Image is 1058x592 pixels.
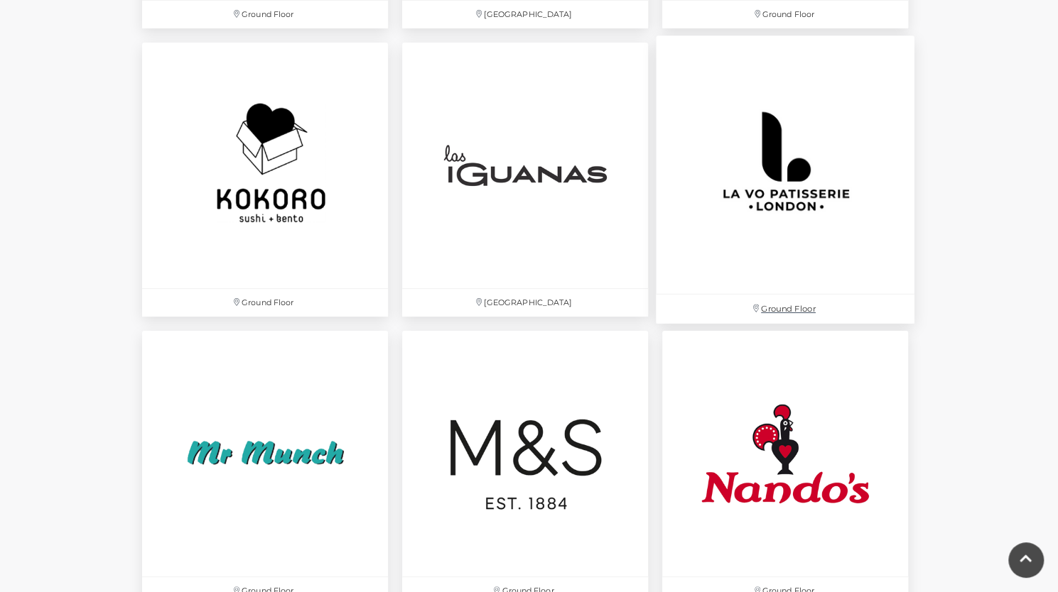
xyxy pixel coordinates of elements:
[662,1,908,28] p: Ground Floor
[142,289,388,317] p: Ground Floor
[395,35,655,324] a: [GEOGRAPHIC_DATA]
[142,1,388,28] p: Ground Floor
[135,35,395,324] a: Ground Floor
[402,289,648,317] p: [GEOGRAPHIC_DATA]
[656,295,914,324] p: Ground Floor
[649,28,922,331] a: Ground Floor
[402,1,648,28] p: [GEOGRAPHIC_DATA]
